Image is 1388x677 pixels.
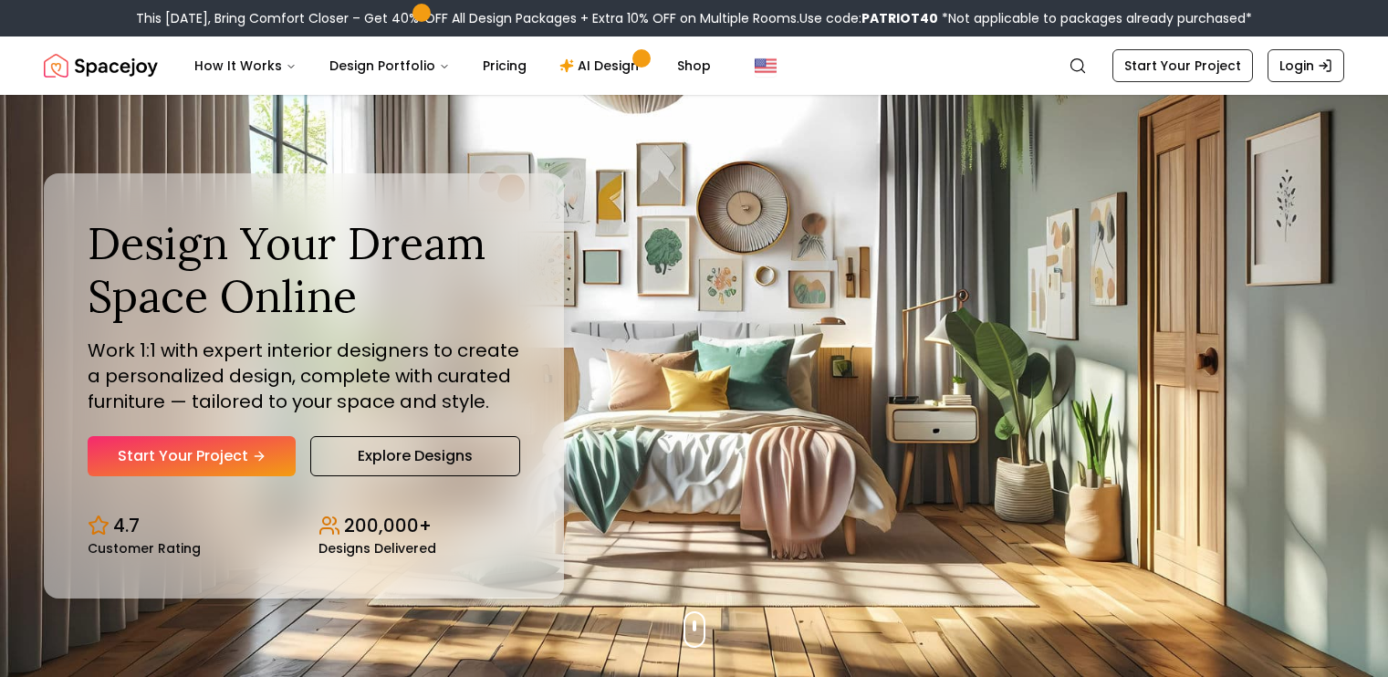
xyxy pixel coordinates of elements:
[1268,49,1344,82] a: Login
[44,36,1344,95] nav: Global
[136,9,1252,27] div: This [DATE], Bring Comfort Closer – Get 40% OFF All Design Packages + Extra 10% OFF on Multiple R...
[310,436,520,476] a: Explore Designs
[344,513,432,538] p: 200,000+
[180,47,311,84] button: How It Works
[318,542,436,555] small: Designs Delivered
[88,338,520,414] p: Work 1:1 with expert interior designers to create a personalized design, complete with curated fu...
[938,9,1252,27] span: *Not applicable to packages already purchased*
[663,47,725,84] a: Shop
[180,47,725,84] nav: Main
[113,513,140,538] p: 4.7
[545,47,659,84] a: AI Design
[44,47,158,84] img: Spacejoy Logo
[88,436,296,476] a: Start Your Project
[88,542,201,555] small: Customer Rating
[861,9,938,27] b: PATRIOT40
[468,47,541,84] a: Pricing
[799,9,938,27] span: Use code:
[88,217,520,322] h1: Design Your Dream Space Online
[755,55,777,77] img: United States
[44,47,158,84] a: Spacejoy
[315,47,464,84] button: Design Portfolio
[1112,49,1253,82] a: Start Your Project
[88,498,520,555] div: Design stats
